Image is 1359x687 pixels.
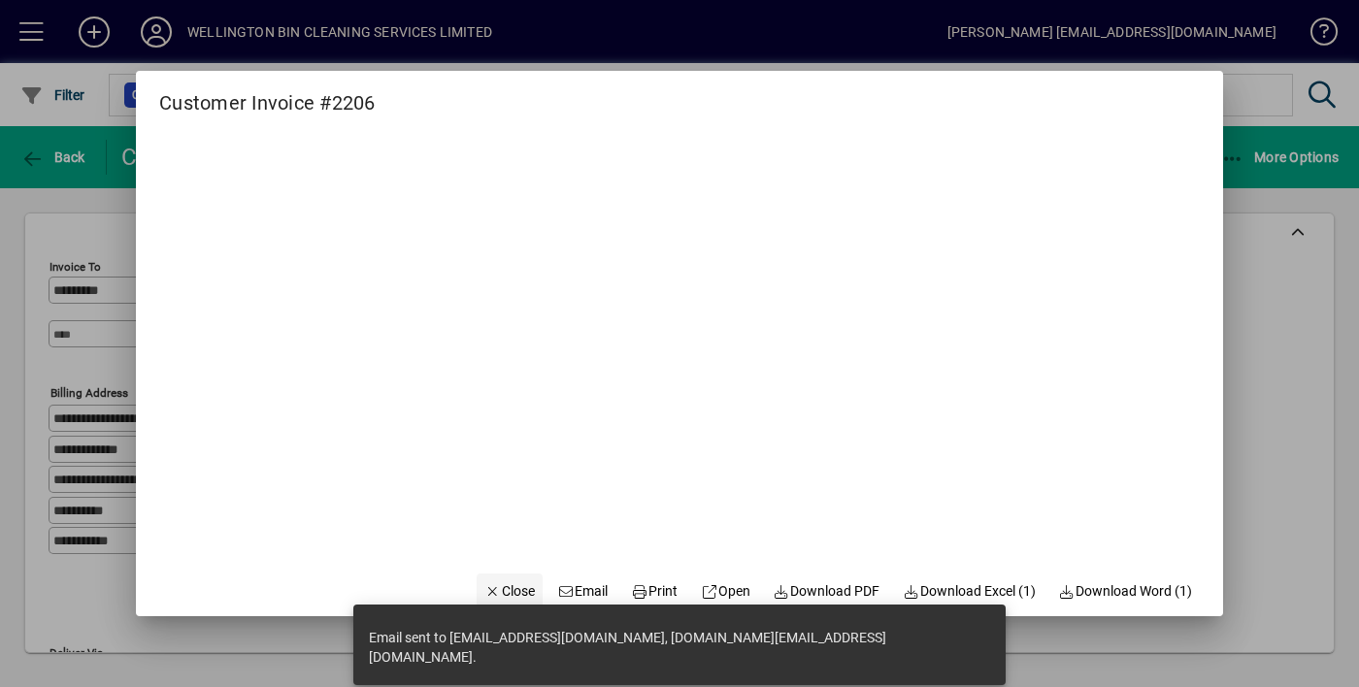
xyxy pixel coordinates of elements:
h2: Customer Invoice #2206 [136,71,399,118]
span: Download Excel (1) [903,581,1036,602]
span: Download Word (1) [1059,581,1193,602]
button: Download Word (1) [1051,573,1201,608]
a: Download PDF [766,573,888,608]
span: Print [631,581,678,602]
button: Close [477,573,543,608]
button: Email [550,573,616,608]
span: Download PDF [774,581,880,602]
button: Print [623,573,685,608]
span: Close [484,581,535,602]
div: Email sent to [EMAIL_ADDRESS][DOMAIN_NAME], [DOMAIN_NAME][EMAIL_ADDRESS][DOMAIN_NAME]. [369,628,971,667]
span: Open [701,581,750,602]
button: Download Excel (1) [895,573,1044,608]
a: Open [693,573,758,608]
span: Email [558,581,609,602]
